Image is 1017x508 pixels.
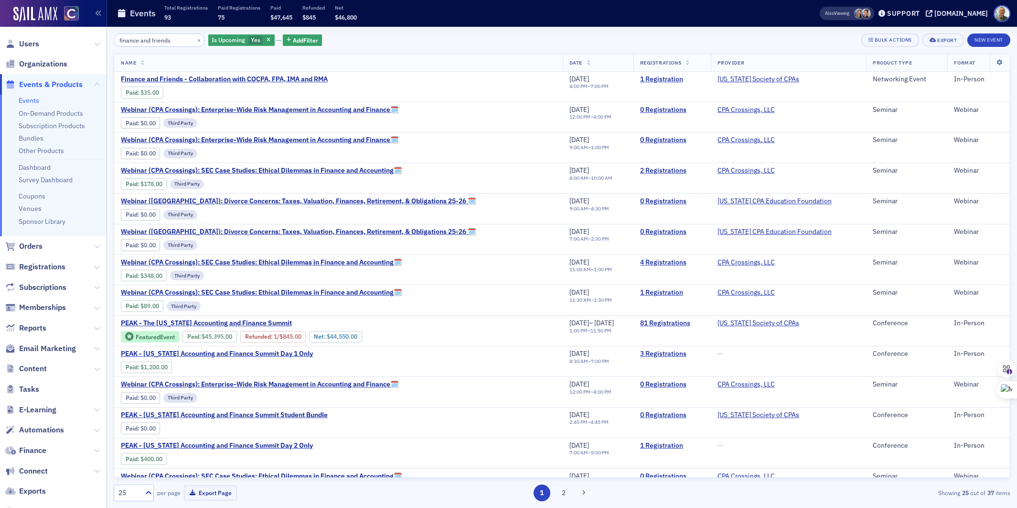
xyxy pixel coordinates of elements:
[5,343,76,354] a: Email Marketing
[19,302,66,313] span: Memberships
[19,121,85,130] a: Subscription Products
[19,59,67,69] span: Organizations
[5,425,64,435] a: Automations
[5,262,65,272] a: Registrations
[19,176,73,184] a: Survey Dashboard
[19,96,39,105] a: Events
[19,486,46,497] span: Exports
[19,39,39,49] span: Users
[19,364,47,374] span: Content
[5,384,39,395] a: Tasks
[19,204,42,213] a: Venues
[19,384,39,395] span: Tasks
[19,466,48,476] span: Connect
[5,282,66,293] a: Subscriptions
[19,262,65,272] span: Registrations
[5,79,83,90] a: Events & Products
[19,79,83,90] span: Events & Products
[5,445,46,456] a: Finance
[19,445,46,456] span: Finance
[19,163,51,172] a: Dashboard
[5,39,39,49] a: Users
[19,217,65,226] a: Sponsor Library
[19,282,66,293] span: Subscriptions
[57,6,79,22] a: View Homepage
[5,486,46,497] a: Exports
[5,405,56,415] a: E-Learning
[19,343,76,354] span: Email Marketing
[13,7,57,22] img: SailAMX
[19,109,83,118] a: On-Demand Products
[5,59,67,69] a: Organizations
[5,302,66,313] a: Memberships
[19,405,56,415] span: E-Learning
[5,323,46,333] a: Reports
[5,364,47,374] a: Content
[19,134,43,143] a: Bundles
[19,323,46,333] span: Reports
[5,466,48,476] a: Connect
[5,241,43,252] a: Orders
[19,146,64,155] a: Other Products
[19,192,45,200] a: Coupons
[64,6,79,21] img: SailAMX
[19,241,43,252] span: Orders
[19,425,64,435] span: Automations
